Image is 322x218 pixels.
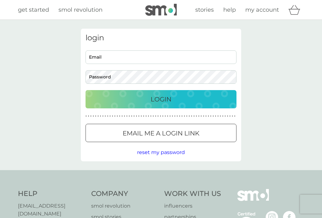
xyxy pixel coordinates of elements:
h4: Help [18,189,85,199]
p: ● [181,115,183,118]
button: reset my password [137,148,185,157]
p: ● [141,115,142,118]
p: ● [155,115,156,118]
a: influencers [164,202,221,210]
p: ● [165,115,166,118]
a: smol revolution [58,5,103,14]
p: ● [225,115,226,118]
p: ● [167,115,168,118]
p: ● [177,115,178,118]
p: ● [189,115,190,118]
p: ● [138,115,140,118]
a: smol revolution [91,202,158,210]
img: smol [145,4,177,16]
a: [EMAIL_ADDRESS][DOMAIN_NAME] [18,202,85,218]
p: ● [148,115,149,118]
h4: Work With Us [164,189,221,199]
p: ● [234,115,236,118]
p: ● [205,115,207,118]
p: ● [153,115,154,118]
p: ● [150,115,152,118]
h4: Company [91,189,158,199]
div: basket [288,3,304,16]
a: my account [245,5,279,14]
p: ● [184,115,185,118]
p: ● [95,115,97,118]
p: ● [196,115,197,118]
p: Email me a login link [123,128,199,138]
p: ● [114,115,116,118]
p: ● [169,115,171,118]
p: ● [117,115,118,118]
p: Login [151,94,171,104]
h3: login [86,33,236,43]
p: ● [105,115,106,118]
p: ● [102,115,103,118]
p: ● [220,115,221,118]
span: my account [245,6,279,13]
p: ● [213,115,214,118]
p: ● [134,115,135,118]
span: reset my password [137,149,185,155]
p: ● [129,115,130,118]
p: ● [198,115,199,118]
p: ● [162,115,164,118]
p: ● [222,115,224,118]
p: ● [86,115,87,118]
p: ● [193,115,195,118]
a: help [223,5,236,14]
span: get started [18,6,49,13]
p: ● [160,115,161,118]
img: smol [237,189,269,210]
p: ● [186,115,187,118]
p: ● [174,115,175,118]
p: ● [93,115,94,118]
p: ● [100,115,101,118]
p: ● [203,115,204,118]
p: ● [88,115,89,118]
span: smol revolution [58,6,103,13]
p: ● [119,115,120,118]
button: Login [86,90,236,108]
p: ● [232,115,233,118]
p: ● [208,115,209,118]
p: ● [126,115,128,118]
p: ● [201,115,202,118]
p: ● [146,115,147,118]
p: ● [143,115,144,118]
p: ● [179,115,180,118]
p: ● [210,115,212,118]
span: help [223,6,236,13]
p: ● [158,115,159,118]
p: ● [109,115,111,118]
p: ● [227,115,228,118]
p: ● [97,115,99,118]
p: ● [172,115,173,118]
p: ● [191,115,192,118]
p: ● [136,115,137,118]
p: ● [124,115,125,118]
p: ● [217,115,219,118]
p: ● [112,115,113,118]
p: ● [90,115,92,118]
span: stories [195,6,214,13]
p: ● [131,115,132,118]
p: ● [230,115,231,118]
a: get started [18,5,49,14]
button: Email me a login link [86,124,236,142]
p: ● [121,115,123,118]
p: ● [215,115,216,118]
p: ● [107,115,108,118]
a: stories [195,5,214,14]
